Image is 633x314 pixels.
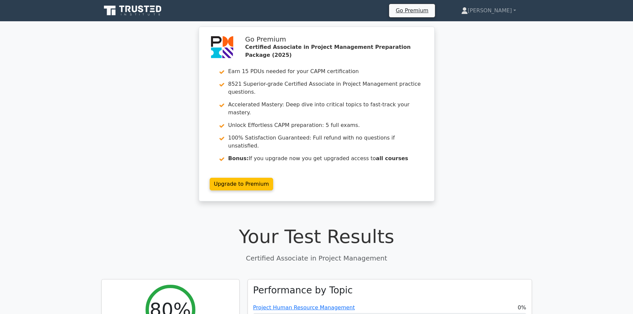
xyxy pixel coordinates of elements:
h3: Performance by Topic [253,285,353,296]
span: 0% [518,304,526,312]
a: Upgrade to Premium [210,178,273,190]
h1: Your Test Results [101,225,532,248]
p: Certified Associate in Project Management [101,253,532,263]
a: [PERSON_NAME] [445,4,532,17]
a: Go Premium [392,6,432,15]
a: Project Human Resource Management [253,304,355,311]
